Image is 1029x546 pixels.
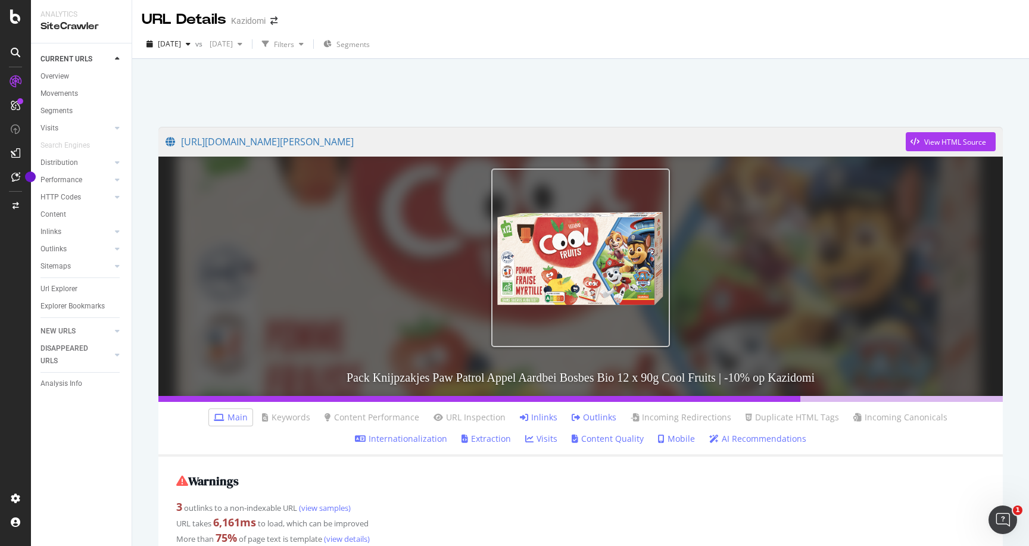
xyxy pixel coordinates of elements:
a: (view samples) [297,503,351,513]
div: Search Engines [40,139,90,152]
strong: 3 [176,500,182,514]
div: DISAPPEARED URLS [40,342,101,367]
a: Segments [40,105,123,117]
div: URL Details [142,10,226,30]
div: Kazidomi [231,15,266,27]
img: Pack Knijpzakjes Paw Patrol Appel Aardbei Bosbes Bio 12 x 90g Cool Fruits | -10% op Kazidomi [491,169,670,347]
a: URL Inspection [434,411,506,423]
a: Main [214,411,248,423]
div: URL takes to load, which can be improved [176,515,985,531]
strong: 6,161 ms [213,515,256,529]
a: Overview [40,70,123,83]
div: More than of page text is template [176,531,985,546]
div: Sitemaps [40,260,71,273]
div: Url Explorer [40,283,77,295]
strong: 75 % [216,531,237,545]
a: (view details) [322,533,370,544]
a: Mobile [658,433,695,445]
div: Overview [40,70,69,83]
a: Sitemaps [40,260,111,273]
div: Outlinks [40,243,67,255]
div: arrow-right-arrow-left [270,17,277,25]
a: Internationalization [355,433,447,445]
a: Search Engines [40,139,102,152]
div: NEW URLS [40,325,76,338]
button: Segments [319,35,375,54]
h2: Warnings [176,475,985,488]
a: Performance [40,174,111,186]
div: Movements [40,88,78,100]
button: [DATE] [142,35,195,54]
div: Visits [40,122,58,135]
a: [URL][DOMAIN_NAME][PERSON_NAME] [166,127,906,157]
a: Incoming Redirections [631,411,731,423]
a: Content Performance [325,411,419,423]
a: Keywords [262,411,310,423]
div: outlinks to a non-indexable URL [176,500,985,515]
div: HTTP Codes [40,191,81,204]
div: CURRENT URLS [40,53,92,65]
div: Tooltip anchor [25,171,36,182]
div: Inlinks [40,226,61,238]
span: 1 [1013,506,1022,515]
div: SiteCrawler [40,20,122,33]
span: 2025 Sep. 2nd [205,39,233,49]
a: DISAPPEARED URLS [40,342,111,367]
a: Inlinks [520,411,557,423]
a: Incoming Canonicals [853,411,947,423]
div: Distribution [40,157,78,169]
a: Extraction [462,433,511,445]
h3: Pack Knijpzakjes Paw Patrol Appel Aardbei Bosbes Bio 12 x 90g Cool Fruits | -10% op Kazidomi [158,359,1003,396]
div: Content [40,208,66,221]
div: Analytics [40,10,122,20]
div: View HTML Source [924,137,986,147]
div: Segments [40,105,73,117]
a: Outlinks [40,243,111,255]
a: Analysis Info [40,377,123,390]
a: Outlinks [572,411,616,423]
span: 2025 Sep. 8th [158,39,181,49]
a: AI Recommendations [709,433,806,445]
a: Duplicate HTML Tags [746,411,839,423]
a: Visits [525,433,557,445]
button: View HTML Source [906,132,996,151]
button: [DATE] [205,35,247,54]
div: Explorer Bookmarks [40,300,105,313]
a: Explorer Bookmarks [40,300,123,313]
a: Distribution [40,157,111,169]
a: Movements [40,88,123,100]
div: Filters [274,39,294,49]
div: Analysis Info [40,377,82,390]
a: Url Explorer [40,283,123,295]
a: HTTP Codes [40,191,111,204]
div: Performance [40,174,82,186]
a: CURRENT URLS [40,53,111,65]
a: Content [40,208,123,221]
span: vs [195,39,205,49]
a: NEW URLS [40,325,111,338]
a: Visits [40,122,111,135]
span: Segments [336,39,370,49]
a: Inlinks [40,226,111,238]
a: Content Quality [572,433,644,445]
button: Filters [257,35,308,54]
iframe: Intercom live chat [989,506,1017,534]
